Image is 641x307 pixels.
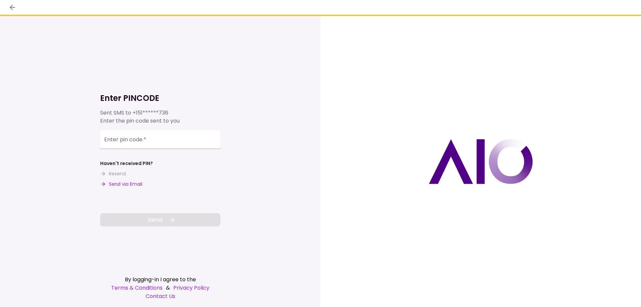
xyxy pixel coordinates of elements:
button: Resend [100,170,126,177]
a: Terms & Conditions [111,284,163,292]
div: Sent SMS to Enter the pin code sent to you [100,109,220,125]
span: Send [148,215,163,224]
h1: Enter PINCODE [100,93,220,104]
button: back [7,2,18,13]
a: Contact Us [100,292,220,300]
div: By logging-in I agree to the [100,275,220,284]
button: Send via Email [100,181,142,188]
img: AIO logo [429,139,533,184]
div: Haven't received PIN? [100,160,153,167]
div: & [100,284,220,292]
button: Send [100,213,220,226]
a: Privacy Policy [173,284,209,292]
